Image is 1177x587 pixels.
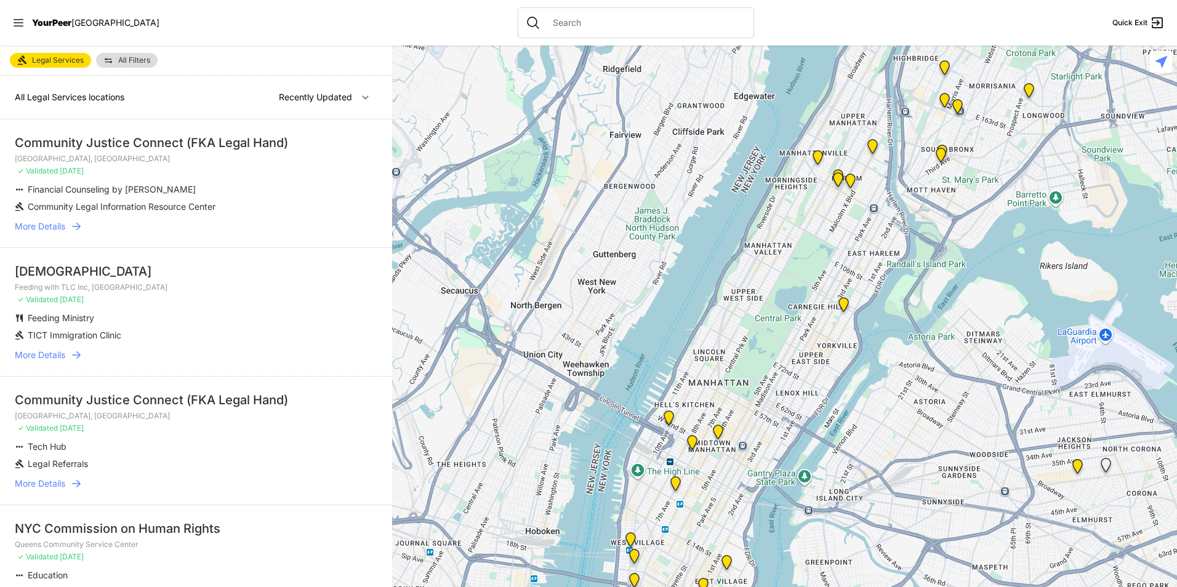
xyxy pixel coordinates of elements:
[623,532,638,552] div: Art and Acceptance LGBTQIA2S+ Program
[1112,15,1165,30] a: Quick Exit
[15,477,65,490] span: More Details
[937,60,952,80] div: Bronx Housing Court
[15,391,377,409] div: Community Justice Connect (FKA Legal Hand)
[17,552,58,561] span: ✓ Validated
[28,570,68,580] span: Education
[15,92,124,102] span: All Legal Services locations
[545,17,746,29] input: Search
[28,184,196,194] span: Financial Counseling by [PERSON_NAME]
[71,17,159,28] span: [GEOGRAPHIC_DATA]
[15,411,377,421] p: [GEOGRAPHIC_DATA], [GEOGRAPHIC_DATA]
[15,282,377,292] p: Feeding with TLC Inc, [GEOGRAPHIC_DATA]
[15,520,377,537] div: NYC Commission on Human Rights
[843,174,858,193] div: Main NYC Office, Harlem
[1098,458,1114,477] div: Jackson Heights, Queens
[15,540,377,549] p: Queens Community Service Center
[60,166,84,175] span: [DATE]
[1112,18,1147,28] span: Quick Exit
[28,458,88,469] span: Legal Referrals
[17,295,58,304] span: ✓ Validated
[10,53,91,68] a: Legal Services
[1070,459,1085,479] div: Jackson Heights
[15,349,65,361] span: More Details
[60,552,84,561] span: [DATE]
[32,55,84,65] span: Legal Services
[15,134,377,151] div: Community Justice Connect (FKA Legal Hand)
[933,148,949,167] div: Main Location
[15,477,377,490] a: More Details
[32,19,159,26] a: YourPeer[GEOGRAPHIC_DATA]
[17,166,58,175] span: ✓ Validated
[32,17,71,28] span: YourPeer
[830,172,846,192] div: Harlem Community Law Office
[15,220,65,233] span: More Details
[15,220,377,233] a: More Details
[28,330,121,340] span: TICT Immigration Clinic
[661,410,677,430] div: New York
[836,297,851,317] div: Teen Health Center
[96,53,158,68] a: All Filters
[60,423,84,433] span: [DATE]
[28,201,215,212] span: Community Legal Information Resource Center
[118,57,150,64] span: All Filters
[28,441,66,452] span: Tech Hub
[28,313,94,323] span: Feeding Ministry
[15,349,377,361] a: More Details
[15,263,377,280] div: [DEMOGRAPHIC_DATA]
[60,295,84,304] span: [DATE]
[937,93,952,113] div: Bronx Neighborhood Office
[865,139,880,159] div: City Relief, Salvation Army Building
[15,154,377,164] p: [GEOGRAPHIC_DATA], [GEOGRAPHIC_DATA]
[17,423,58,433] span: ✓ Validated
[830,169,846,189] div: Uptown/Harlem DYCD Youth Drop-in Center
